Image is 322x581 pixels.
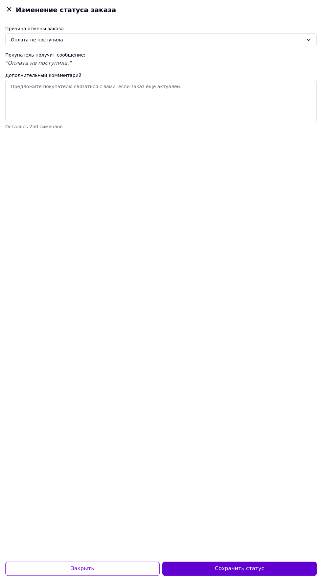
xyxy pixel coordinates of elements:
button: Закрыть [5,562,160,576]
span: Изменение статуса заказа [16,5,317,15]
div: Причина отмены заказа [5,25,317,32]
label: Дополнительный комментарий [5,73,81,78]
span: "Оплата не поступила." [5,60,71,66]
span: Осталось 250 символов [5,124,62,129]
button: Сохранить статус [162,562,317,576]
div: Покупатель получит сообщение: [5,52,317,58]
div: Оплата не поступила [11,36,303,43]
